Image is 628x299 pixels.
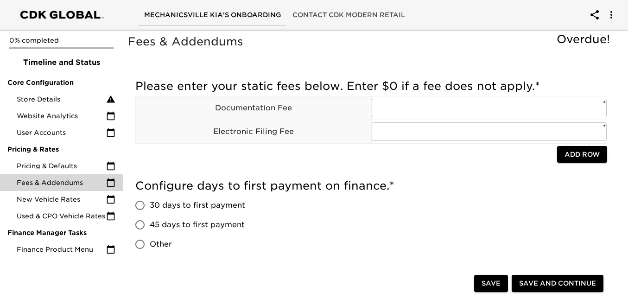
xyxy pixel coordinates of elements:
span: Other [150,239,172,250]
h5: Fees & Addendums [128,34,615,49]
span: Timeline and Status [7,57,115,68]
button: Save and Continue [512,275,603,292]
span: Used & CPO Vehicle Rates [17,211,106,221]
span: Website Analytics [17,111,106,121]
span: Save and Continue [519,278,596,289]
h5: Please enter your static fees below. Enter $0 if a fee does not apply. [135,79,607,94]
p: 0% completed [9,36,114,45]
span: Finance Product Menu [17,245,106,254]
p: Electronic Filing Fee [136,126,371,137]
span: Pricing & Rates [7,145,115,154]
span: 45 days to first payment [150,219,245,230]
h5: Configure days to first payment on finance. [135,178,607,193]
span: User Accounts [17,128,106,137]
button: account of current user [584,4,606,26]
span: Mechanicsville Kia's Onboarding [144,9,281,21]
span: Store Details [17,95,106,104]
button: account of current user [600,4,622,26]
button: Save [474,275,508,292]
h5: Do you have a required fee/addendum that is added to all deals? [135,268,607,283]
span: New Vehicle Rates [17,195,106,204]
span: Pricing & Defaults [17,161,106,171]
span: Overdue! [557,32,610,46]
span: Add Row [565,149,600,160]
button: Add Row [557,146,607,163]
span: Contact CDK Modern Retail [292,9,405,21]
span: 30 days to first payment [150,200,245,211]
p: Documentation Fee [136,102,371,114]
span: Core Configuration [7,78,115,87]
span: Finance Manager Tasks [7,228,115,237]
span: Fees & Addendums [17,178,106,187]
span: Save [482,278,501,289]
